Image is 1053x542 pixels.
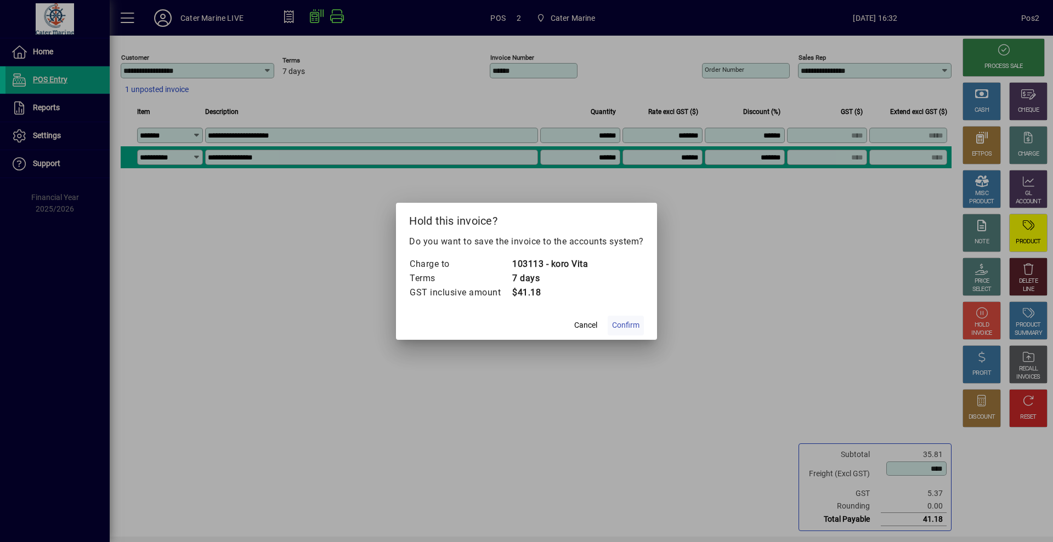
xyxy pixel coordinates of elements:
td: GST inclusive amount [409,286,512,300]
td: $41.18 [512,286,588,300]
p: Do you want to save the invoice to the accounts system? [409,235,644,248]
h2: Hold this invoice? [396,203,657,235]
td: Charge to [409,257,512,271]
span: Cancel [574,320,597,331]
td: 103113 - koro Vita [512,257,588,271]
button: Cancel [568,316,603,335]
button: Confirm [608,316,644,335]
td: Terms [409,271,512,286]
span: Confirm [612,320,639,331]
td: 7 days [512,271,588,286]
